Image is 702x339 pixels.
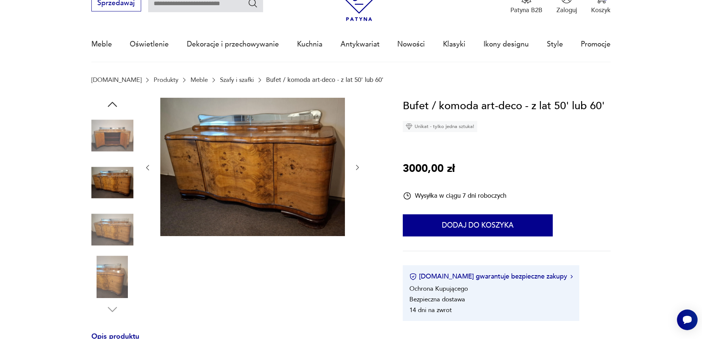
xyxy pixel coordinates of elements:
[443,27,465,61] a: Klasyki
[591,6,611,14] p: Koszyk
[91,256,133,298] img: Zdjęcie produktu Bufet / komoda art-deco - z lat 50' lub 60'
[403,214,553,236] button: Dodaj do koszyka
[409,295,465,304] li: Bezpieczna dostawa
[409,273,417,280] img: Ikona certyfikatu
[556,6,577,14] p: Zaloguj
[483,27,529,61] a: Ikony designu
[403,160,455,177] p: 3000,00 zł
[510,6,542,14] p: Patyna B2B
[403,191,506,200] div: Wysyłka w ciągu 7 dni roboczych
[187,27,279,61] a: Dekoracje i przechowywanie
[91,27,112,61] a: Meble
[160,98,345,236] img: Zdjęcie produktu Bufet / komoda art-deco - z lat 50' lub 60'
[130,27,169,61] a: Oświetlenie
[91,115,133,157] img: Zdjęcie produktu Bufet / komoda art-deco - z lat 50' lub 60'
[91,1,141,7] a: Sprzedawaj
[297,27,322,61] a: Kuchnia
[677,309,698,330] iframe: Smartsupp widget button
[409,272,573,281] button: [DOMAIN_NAME] gwarantuje bezpieczne zakupy
[91,162,133,204] img: Zdjęcie produktu Bufet / komoda art-deco - z lat 50' lub 60'
[91,76,142,83] a: [DOMAIN_NAME]
[409,284,468,293] li: Ochrona Kupującego
[154,76,178,83] a: Produkty
[570,275,573,279] img: Ikona strzałki w prawo
[340,27,380,61] a: Antykwariat
[547,27,563,61] a: Style
[581,27,611,61] a: Promocje
[403,98,605,115] h1: Bufet / komoda art-deco - z lat 50' lub 60'
[91,209,133,251] img: Zdjęcie produktu Bufet / komoda art-deco - z lat 50' lub 60'
[406,123,412,130] img: Ikona diamentu
[220,76,254,83] a: Szafy i szafki
[191,76,208,83] a: Meble
[409,306,452,314] li: 14 dni na zwrot
[266,76,384,83] p: Bufet / komoda art-deco - z lat 50' lub 60'
[403,121,477,132] div: Unikat - tylko jedna sztuka!
[397,27,425,61] a: Nowości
